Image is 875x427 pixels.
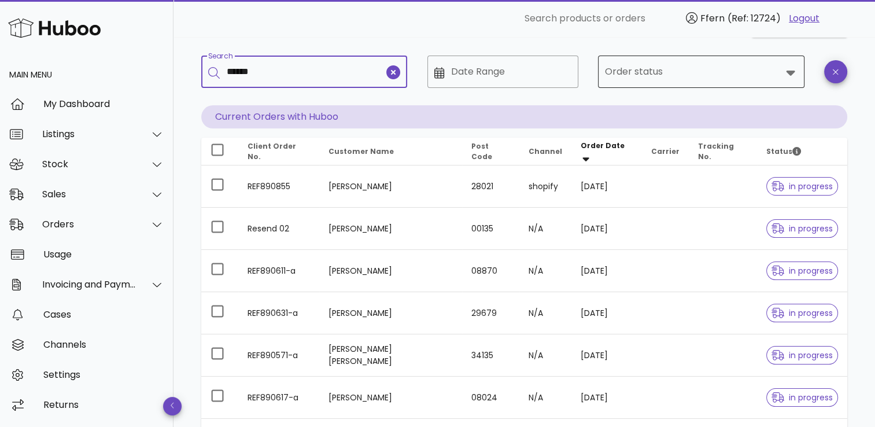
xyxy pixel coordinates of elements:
[43,98,164,109] div: My Dashboard
[519,138,571,165] th: Channel
[771,267,833,275] span: in progress
[771,351,833,359] span: in progress
[766,146,801,156] span: Status
[462,334,519,377] td: 34135
[238,292,319,334] td: REF890631-a
[42,159,136,170] div: Stock
[208,52,232,61] label: Search
[700,12,725,25] span: Ffern
[248,141,296,161] span: Client Order No.
[319,250,462,292] td: [PERSON_NAME]
[519,208,571,250] td: N/A
[462,208,519,250] td: 00135
[519,334,571,377] td: N/A
[43,369,164,380] div: Settings
[43,249,164,260] div: Usage
[319,165,462,208] td: [PERSON_NAME]
[651,146,680,156] span: Carrier
[238,138,319,165] th: Client Order No.
[771,224,833,233] span: in progress
[571,250,642,292] td: [DATE]
[698,141,734,161] span: Tracking No.
[8,16,101,41] img: Huboo Logo
[42,189,136,200] div: Sales
[319,292,462,334] td: [PERSON_NAME]
[598,56,804,88] div: Order status
[238,165,319,208] td: REF890855
[771,182,833,190] span: in progress
[571,292,642,334] td: [DATE]
[462,377,519,419] td: 08024
[571,165,642,208] td: [DATE]
[43,339,164,350] div: Channels
[43,309,164,320] div: Cases
[42,219,136,230] div: Orders
[689,138,757,165] th: Tracking No.
[386,65,400,79] button: clear icon
[319,138,462,165] th: Customer Name
[201,105,847,128] p: Current Orders with Huboo
[328,146,394,156] span: Customer Name
[238,377,319,419] td: REF890617-a
[757,138,847,165] th: Status
[238,334,319,377] td: REF890571-a
[642,138,689,165] th: Carrier
[42,128,136,139] div: Listings
[789,12,819,25] a: Logout
[519,165,571,208] td: shopify
[42,279,136,290] div: Invoicing and Payments
[571,334,642,377] td: [DATE]
[201,16,737,37] h1: Orders
[238,250,319,292] td: REF890611-a
[571,208,642,250] td: [DATE]
[519,377,571,419] td: N/A
[319,377,462,419] td: [PERSON_NAME]
[462,138,519,165] th: Post Code
[581,141,625,150] span: Order Date
[462,292,519,334] td: 29679
[771,309,833,317] span: in progress
[728,12,781,25] span: (Ref: 12724)
[319,208,462,250] td: [PERSON_NAME]
[462,250,519,292] td: 08870
[43,399,164,410] div: Returns
[771,393,833,402] span: in progress
[471,141,492,161] span: Post Code
[571,377,642,419] td: [DATE]
[519,250,571,292] td: N/A
[571,138,642,165] th: Order Date: Sorted descending. Activate to remove sorting.
[238,208,319,250] td: Resend 02
[462,165,519,208] td: 28021
[319,334,462,377] td: [PERSON_NAME] [PERSON_NAME]
[519,292,571,334] td: N/A
[529,146,562,156] span: Channel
